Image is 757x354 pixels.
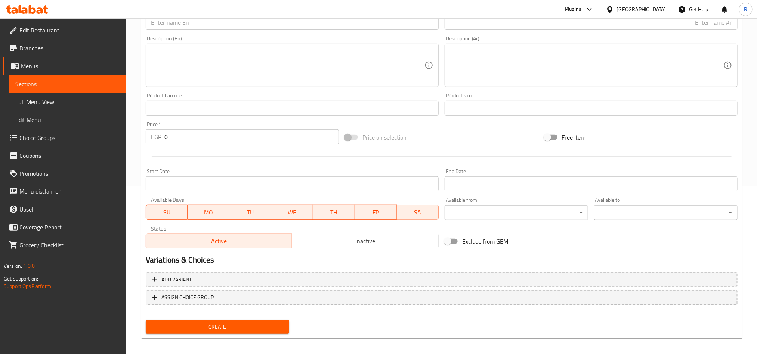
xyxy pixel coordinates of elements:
input: Enter name En [146,15,439,30]
span: TU [232,207,268,218]
span: TH [316,207,352,218]
button: MO [188,205,229,220]
p: EGP [151,132,161,141]
span: Full Menu View [15,97,120,106]
button: TU [229,205,271,220]
span: R [744,5,747,13]
a: Branches [3,39,126,57]
span: SU [149,207,185,218]
span: Edit Restaurant [19,26,120,35]
button: SA [397,205,439,220]
span: Create [152,322,283,332]
span: Coverage Report [19,223,120,232]
span: Choice Groups [19,133,120,142]
a: Choice Groups [3,129,126,147]
a: Menus [3,57,126,75]
button: FR [355,205,397,220]
span: Sections [15,79,120,88]
a: Coupons [3,147,126,165]
h2: Variations & Choices [146,254,738,266]
button: Active [146,234,293,248]
a: Edit Restaurant [3,21,126,39]
div: ​ [594,205,738,220]
a: Upsell [3,200,126,218]
span: Active [149,236,290,247]
span: Menu disclaimer [19,187,120,196]
span: FR [358,207,394,218]
span: 1.0.0 [23,261,35,271]
span: Promotions [19,169,120,178]
span: Exclude from GEM [462,237,509,246]
div: Plugins [565,5,581,14]
input: Please enter product sku [445,101,738,116]
span: Coupons [19,151,120,160]
a: Coverage Report [3,218,126,236]
button: Add variant [146,272,738,287]
span: Inactive [295,236,436,247]
button: WE [271,205,313,220]
div: [GEOGRAPHIC_DATA] [617,5,666,13]
span: Edit Menu [15,115,120,124]
span: Free item [562,133,586,142]
span: Add variant [161,275,192,284]
a: Menu disclaimer [3,182,126,200]
span: Grocery Checklist [19,241,120,250]
a: Full Menu View [9,93,126,111]
a: Edit Menu [9,111,126,129]
button: Inactive [292,234,439,248]
span: WE [274,207,310,218]
span: Branches [19,44,120,53]
span: Get support on: [4,274,38,283]
span: Menus [21,62,120,71]
span: SA [400,207,436,218]
input: Please enter price [164,129,339,144]
span: Upsell [19,205,120,214]
button: Create [146,320,289,334]
span: MO [191,207,226,218]
input: Please enter product barcode [146,101,439,116]
span: Price on selection [362,133,407,142]
button: SU [146,205,188,220]
button: ASSIGN CHOICE GROUP [146,290,738,305]
button: TH [313,205,355,220]
a: Grocery Checklist [3,236,126,254]
a: Sections [9,75,126,93]
input: Enter name Ar [445,15,738,30]
span: ASSIGN CHOICE GROUP [161,293,214,302]
div: ​ [445,205,588,220]
a: Promotions [3,165,126,182]
span: Version: [4,261,22,271]
a: Support.OpsPlatform [4,281,51,291]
